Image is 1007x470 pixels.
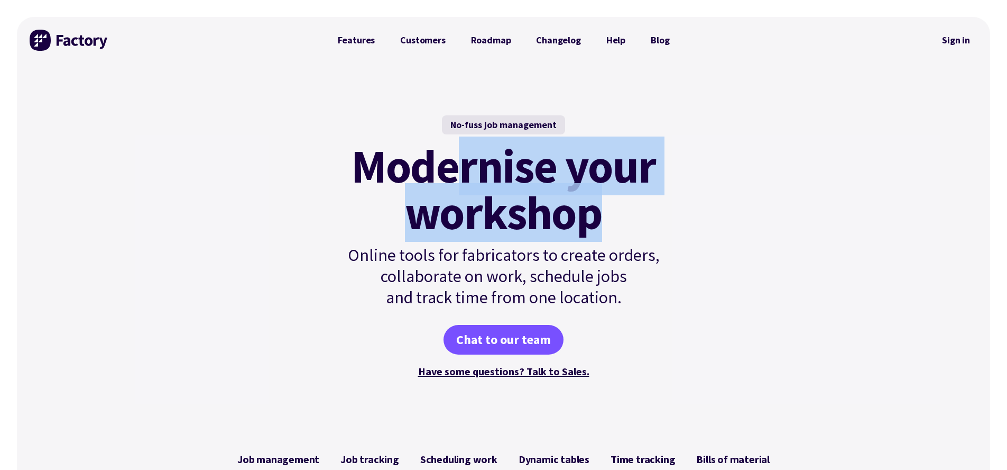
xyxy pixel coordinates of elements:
[237,453,319,466] span: Job management
[638,30,682,51] a: Blog
[935,28,977,52] a: Sign in
[519,453,589,466] span: Dynamic tables
[954,419,1007,470] iframe: Chat Widget
[420,453,497,466] span: Scheduling work
[523,30,593,51] a: Changelog
[594,30,638,51] a: Help
[611,453,675,466] span: Time tracking
[696,453,770,466] span: Bills of material
[325,30,682,51] nav: Primary Navigation
[387,30,458,51] a: Customers
[340,453,399,466] span: Job tracking
[442,115,565,134] div: No-fuss job management
[935,28,977,52] nav: Secondary Navigation
[351,143,656,236] mark: Modernise your workshop
[325,30,388,51] a: Features
[458,30,524,51] a: Roadmap
[325,245,682,308] p: Online tools for fabricators to create orders, collaborate on work, schedule jobs and track time ...
[418,365,589,378] a: Have some questions? Talk to Sales.
[954,419,1007,470] div: Widget de chat
[30,30,109,51] img: Factory
[444,325,563,355] a: Chat to our team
